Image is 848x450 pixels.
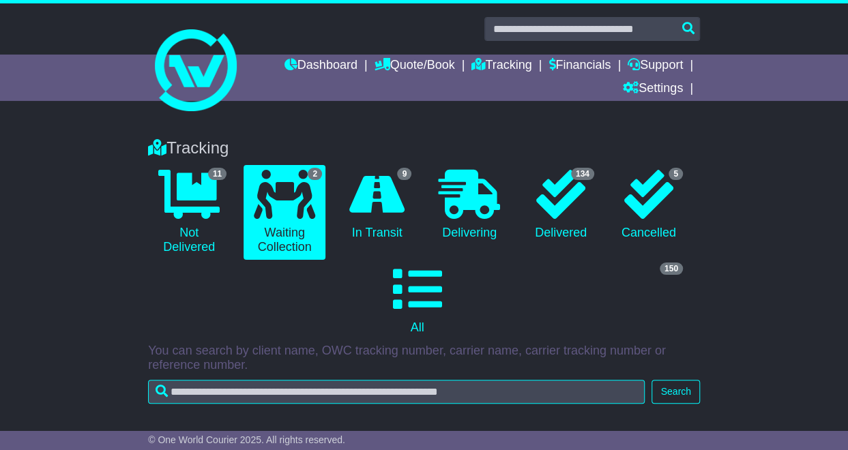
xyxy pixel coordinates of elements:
a: Tracking [471,55,531,78]
span: 9 [397,168,411,180]
a: Settings [623,78,683,101]
button: Search [652,380,699,404]
span: © One World Courier 2025. All rights reserved. [148,434,345,445]
a: 11 Not Delivered [148,165,230,260]
span: 150 [660,262,683,275]
a: Financials [549,55,611,78]
a: Support [628,55,683,78]
p: You can search by client name, OWC tracking number, carrier name, carrier tracking number or refe... [148,344,700,373]
a: 9 In Transit [339,165,415,245]
a: 5 Cancelled [611,165,686,245]
span: 11 [208,168,226,180]
span: 5 [669,168,683,180]
a: 150 All [148,260,686,340]
a: Dashboard [284,55,357,78]
a: Quote/Book [375,55,455,78]
div: Tracking [141,138,707,158]
a: Delivering [428,165,510,245]
a: 134 Delivered [524,165,598,245]
a: 2 Waiting Collection [244,165,325,260]
span: 134 [571,168,594,180]
span: 2 [308,168,322,180]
